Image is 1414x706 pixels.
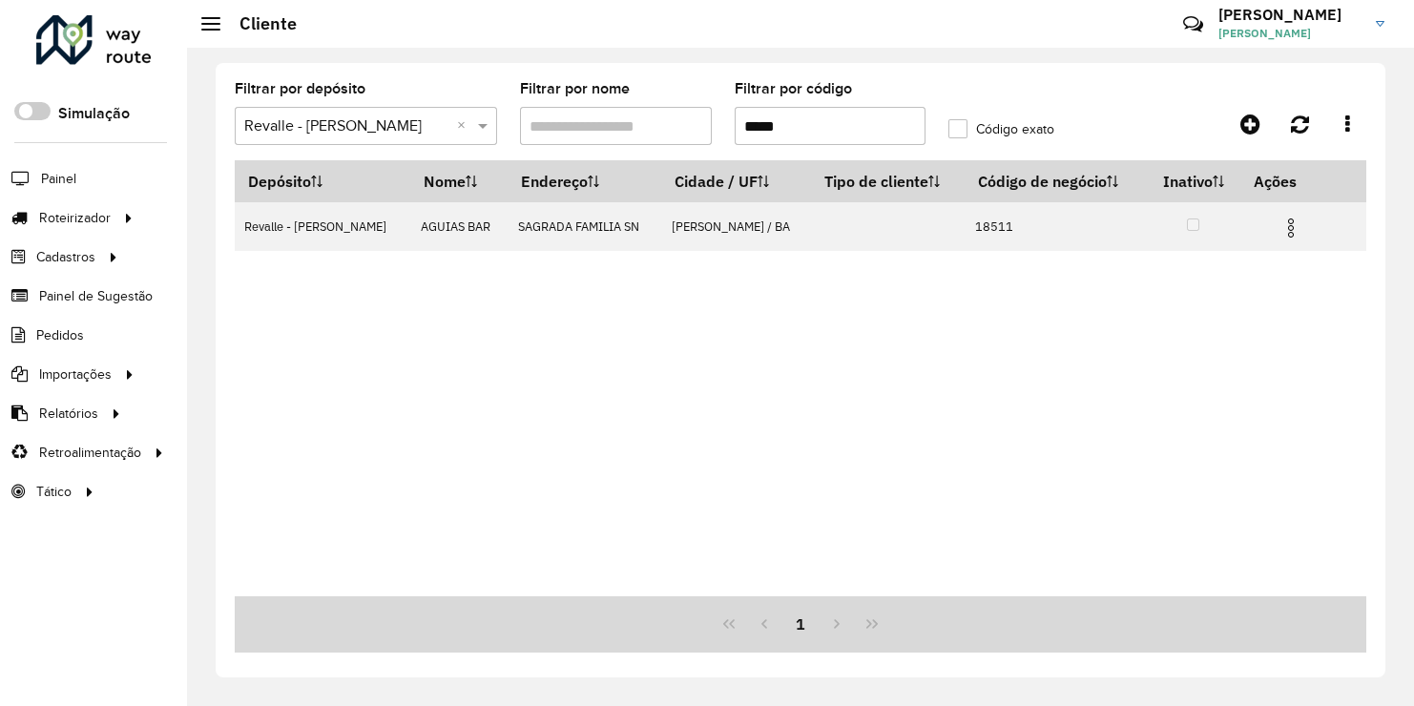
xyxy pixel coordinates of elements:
[235,202,410,251] td: Revalle - [PERSON_NAME]
[782,606,819,642] button: 1
[36,325,84,345] span: Pedidos
[235,77,365,100] label: Filtrar por depósito
[41,169,76,189] span: Painel
[39,443,141,463] span: Retroalimentação
[457,114,473,137] span: Clear all
[966,161,1146,202] th: Código de negócio
[812,161,966,202] th: Tipo de cliente
[36,247,95,267] span: Cadastros
[39,404,98,424] span: Relatórios
[39,208,111,228] span: Roteirizador
[1241,161,1356,201] th: Ações
[39,364,112,384] span: Importações
[1173,4,1214,45] a: Contato Rápido
[948,119,1054,139] label: Código exato
[58,102,130,125] label: Simulação
[220,13,297,34] h2: Cliente
[1218,6,1362,24] h3: [PERSON_NAME]
[661,202,812,251] td: [PERSON_NAME] / BA
[966,202,1146,251] td: 18511
[235,161,410,202] th: Depósito
[508,161,661,202] th: Endereço
[36,482,72,502] span: Tático
[1146,161,1240,202] th: Inativo
[410,202,508,251] td: AGUIAS BAR
[39,286,153,306] span: Painel de Sugestão
[508,202,661,251] td: SAGRADA FAMILIA SN
[661,161,812,202] th: Cidade / UF
[520,77,630,100] label: Filtrar por nome
[410,161,508,202] th: Nome
[735,77,852,100] label: Filtrar por código
[1218,25,1362,42] span: [PERSON_NAME]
